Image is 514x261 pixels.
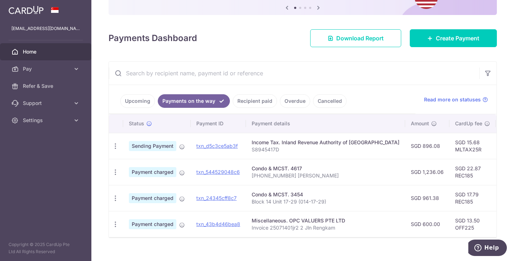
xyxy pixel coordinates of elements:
[252,139,399,146] div: Income Tax. Inland Revenue Authority of [GEOGRAPHIC_DATA]
[196,143,238,149] a: txn_d5c3ce5ab3f
[23,100,70,107] span: Support
[129,167,176,177] span: Payment charged
[252,217,399,224] div: Miscellaneous. OPC VALUERS PTE LTD
[196,221,240,227] a: txn_43b4d46bea8
[336,34,384,42] span: Download Report
[449,159,496,185] td: SGD 22.87 REC185
[405,133,449,159] td: SGD 896.08
[23,117,70,124] span: Settings
[9,6,44,14] img: CardUp
[196,169,240,175] a: txn_544529048c6
[252,165,399,172] div: Condo & MCST. 4617
[252,198,399,205] p: Block 14 Unit 17-29 (014-17-29)
[23,48,70,55] span: Home
[23,82,70,90] span: Refer & Save
[280,94,310,108] a: Overdue
[449,133,496,159] td: SGD 15.68 MLTAX25R
[196,195,237,201] a: txn_24345cff8c7
[129,193,176,203] span: Payment charged
[313,94,347,108] a: Cancelled
[468,240,507,257] iframe: Opens a widget where you can find more information
[252,172,399,179] p: [PHONE_NUMBER] [PERSON_NAME]
[129,120,144,127] span: Status
[252,191,399,198] div: Condo & MCST. 3454
[120,94,155,108] a: Upcoming
[424,96,488,103] a: Read more on statuses
[405,185,449,211] td: SGD 961.38
[405,159,449,185] td: SGD 1,236.06
[246,114,405,133] th: Payment details
[411,120,429,127] span: Amount
[252,224,399,231] p: Invoice 25071401jr2 2 Jln Rengkam
[109,32,197,45] h4: Payments Dashboard
[252,146,399,153] p: S8945417D
[405,211,449,237] td: SGD 600.00
[455,120,482,127] span: CardUp fee
[158,94,230,108] a: Payments on the way
[449,211,496,237] td: SGD 13.50 OFF225
[233,94,277,108] a: Recipient paid
[129,219,176,229] span: Payment charged
[23,65,70,72] span: Pay
[310,29,401,47] a: Download Report
[449,185,496,211] td: SGD 17.79 REC185
[11,25,80,32] p: [EMAIL_ADDRESS][DOMAIN_NAME]
[109,62,479,85] input: Search by recipient name, payment id or reference
[129,141,176,151] span: Sending Payment
[424,96,481,103] span: Read more on statuses
[191,114,246,133] th: Payment ID
[436,34,479,42] span: Create Payment
[410,29,497,47] a: Create Payment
